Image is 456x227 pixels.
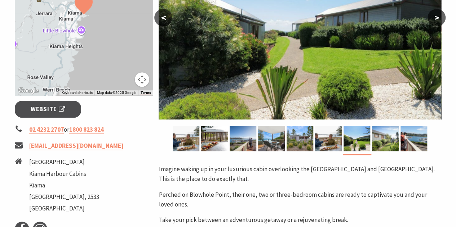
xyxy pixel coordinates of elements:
p: Take your pick between an adventurous getaway or a rejuvenating break. [159,215,441,225]
button: > [428,9,446,26]
a: [EMAIL_ADDRESS][DOMAIN_NAME] [29,142,123,150]
img: Exterior at Kiama Harbour Cabins [287,126,313,151]
img: Private balcony, ocean views [258,126,285,151]
img: Google [17,86,40,95]
li: Kiama [29,181,99,190]
img: Deck ocean view [201,126,228,151]
li: [GEOGRAPHIC_DATA] [29,157,99,167]
img: Large deck, harbour views, couple [400,126,427,151]
a: Terms (opens in new tab) [140,91,151,95]
li: or [15,125,153,135]
span: Map data ©2025 Google [97,91,136,95]
a: 1800 823 824 [69,126,104,134]
img: Couple toast [173,126,199,151]
li: Kiama Harbour Cabins [29,169,99,179]
p: Perched on Blowhole Point, their one, two or three-bedroom cabins are ready to captivate you and ... [159,190,441,209]
p: Imagine waking up in your luxurious cabin overlooking the [GEOGRAPHIC_DATA] and [GEOGRAPHIC_DATA]... [159,164,441,184]
span: Website [31,104,65,114]
li: [GEOGRAPHIC_DATA] [29,204,99,213]
img: Large deck harbour [230,126,256,151]
img: Kiama Harbour Cabins [344,126,370,151]
button: Map camera controls [135,72,149,87]
a: Website [15,101,81,118]
img: Couple toast [315,126,342,151]
li: [GEOGRAPHIC_DATA], 2533 [29,192,99,202]
a: 02 4232 2707 [29,126,64,134]
a: Open this area in Google Maps (opens a new window) [17,86,40,95]
button: Keyboard shortcuts [61,90,92,95]
button: < [154,9,172,26]
img: Side cabin [372,126,399,151]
